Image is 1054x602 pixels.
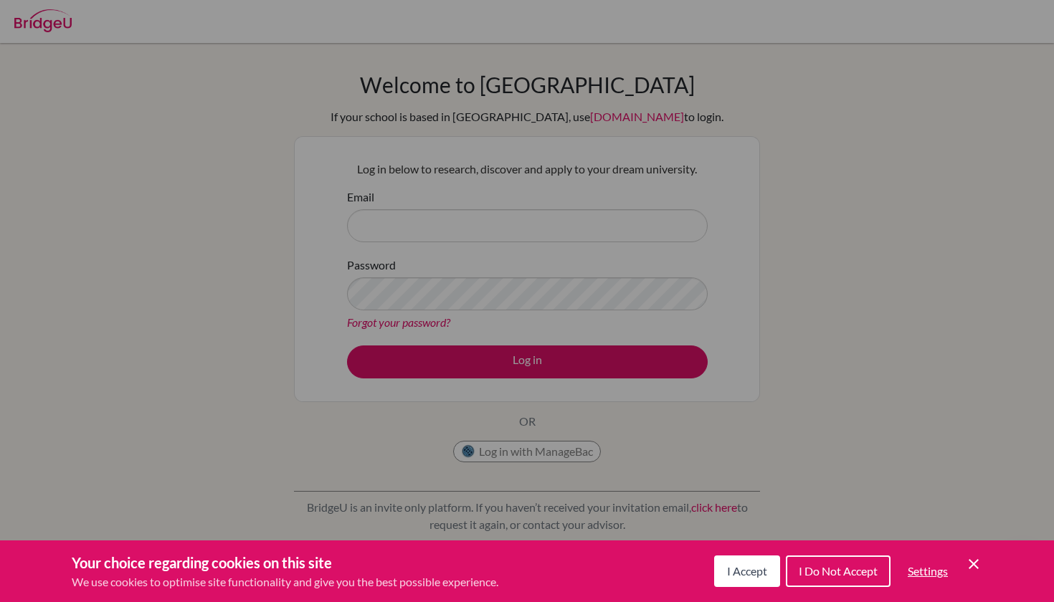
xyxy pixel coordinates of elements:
[72,573,498,591] p: We use cookies to optimise site functionality and give you the best possible experience.
[714,555,780,587] button: I Accept
[786,555,891,587] button: I Do Not Accept
[896,557,959,586] button: Settings
[965,555,982,573] button: Save and close
[727,564,767,578] span: I Accept
[799,564,878,578] span: I Do Not Accept
[72,552,498,573] h3: Your choice regarding cookies on this site
[908,564,948,578] span: Settings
